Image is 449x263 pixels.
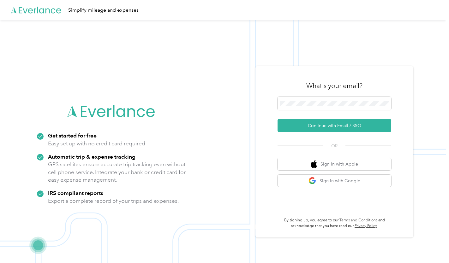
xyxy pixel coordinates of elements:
[48,161,186,184] p: GPS satellites ensure accurate trip tracking even without cell phone service. Integrate your bank...
[278,218,391,229] p: By signing up, you agree to our and acknowledge that you have read our .
[308,177,316,185] img: google logo
[278,158,391,170] button: apple logoSign in with Apple
[278,119,391,132] button: Continue with Email / SSO
[48,153,135,160] strong: Automatic trip & expense tracking
[339,218,377,223] a: Terms and Conditions
[48,140,145,148] p: Easy set up with no credit card required
[48,190,103,196] strong: IRS compliant reports
[323,143,345,149] span: OR
[68,6,139,14] div: Simplify mileage and expenses
[311,160,317,168] img: apple logo
[48,132,97,139] strong: Get started for free
[306,81,362,90] h3: What's your email?
[48,197,179,205] p: Export a complete record of your trips and expenses.
[355,224,377,228] a: Privacy Policy
[278,175,391,187] button: google logoSign in with Google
